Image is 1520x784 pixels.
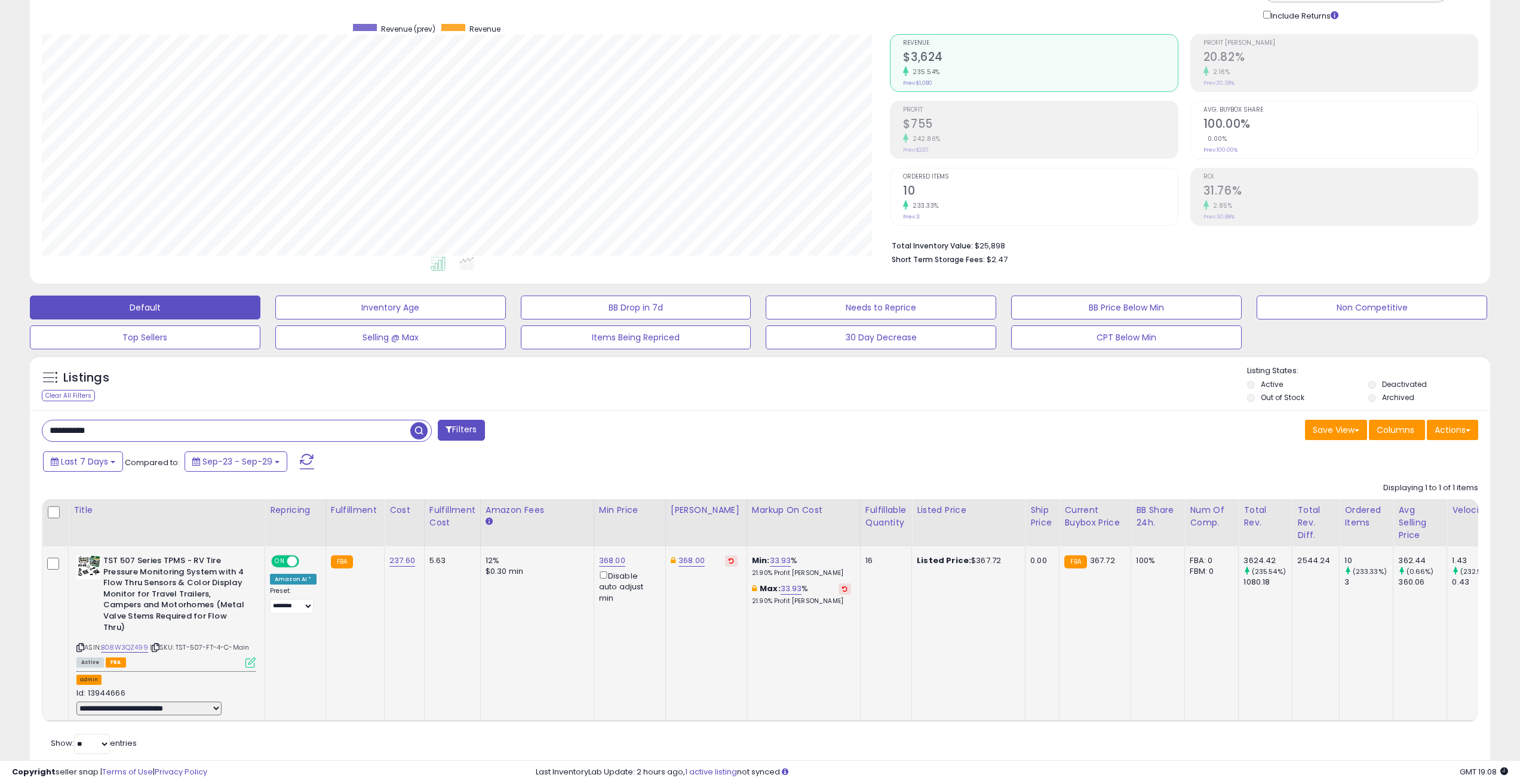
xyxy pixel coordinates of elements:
div: Preset: [270,587,317,614]
label: Deactivated [1382,379,1427,389]
a: 368.00 [678,555,705,567]
a: 1 active listing [685,766,737,777]
p: 21.90% Profit [PERSON_NAME] [752,597,851,605]
div: 3 [1344,577,1393,588]
span: Show: entries [51,737,137,749]
small: 2.85% [1209,201,1233,210]
b: Max: [760,583,781,594]
div: FBM: 0 [1190,566,1229,577]
div: Total Rev. Diff. [1297,504,1334,542]
button: Last 7 Days [43,451,123,472]
span: Revenue [903,40,1177,47]
h2: 31.76% [1203,184,1478,200]
button: Actions [1427,420,1478,440]
div: 10 [1344,555,1393,566]
small: (235.54%) [1252,567,1286,576]
button: Default [30,296,260,319]
span: 367.72 [1090,555,1115,566]
span: Sep-23 - Sep-29 [202,456,272,468]
a: 237.60 [389,555,415,567]
a: 33.93 [770,555,791,567]
div: [PERSON_NAME] [671,504,742,516]
small: Amazon Fees. [486,516,493,527]
small: (233.33%) [1353,567,1387,576]
label: Archived [1382,392,1414,402]
a: Terms of Use [102,766,153,777]
b: Short Term Storage Fees: [892,254,985,265]
li: $25,898 [892,238,1469,252]
div: 100% [1136,555,1175,566]
div: Displaying 1 to 1 of 1 items [1383,482,1478,494]
button: Inventory Age [275,296,506,319]
div: Velocity [1452,504,1496,516]
div: % [752,583,851,605]
span: ROI [1203,174,1478,180]
small: 0.00% [1203,134,1227,143]
div: % [752,555,851,577]
strong: Copyright [12,766,56,777]
button: admin [76,675,102,685]
button: CPT Below Min [1011,325,1242,349]
span: $2.47 [987,254,1008,265]
a: 33.93 [781,583,802,595]
span: Columns [1377,424,1414,436]
label: Out of Stock [1261,392,1304,402]
div: Disable auto adjust min [599,569,656,604]
div: 3624.42 [1243,555,1292,566]
span: FBA [106,657,126,668]
button: Needs to Reprice [766,296,996,319]
span: Revenue [469,24,500,34]
div: 16 [865,555,902,566]
span: ON [272,557,287,567]
small: 242.86% [908,134,941,143]
th: The percentage added to the cost of goods (COGS) that forms the calculator for Min & Max prices. [747,499,860,546]
div: Total Rev. [1243,504,1287,529]
img: 5118I8smyWL._SL40_.jpg [76,555,100,579]
div: Min Price [599,504,661,516]
b: Min: [752,555,770,566]
small: 2.16% [1209,67,1230,76]
div: 362.44 [1398,555,1447,566]
h2: 20.82% [1203,50,1478,66]
button: BB Drop in 7d [521,296,751,319]
div: Markup on Cost [752,504,855,516]
div: Current Buybox Price [1064,504,1126,529]
h5: Listings [63,370,109,386]
h2: 100.00% [1203,117,1478,133]
button: Save View [1305,420,1367,440]
small: (0.66%) [1407,567,1434,576]
div: ASIN: [76,555,256,666]
label: Active [1261,379,1283,389]
h2: $3,624 [903,50,1177,66]
span: Ordered Items [903,174,1177,180]
div: Amazon Fees [486,504,589,516]
span: Id: 13944666 [76,687,125,699]
b: TST 507 Series TPMS - RV Tire Pressure Monitoring System with 4 Flow Thru Sensors & Color Display... [103,555,248,636]
button: Columns [1369,420,1425,440]
div: Clear All Filters [42,390,95,401]
span: Last 7 Days [61,456,108,468]
div: 2544.24 [1297,555,1330,566]
div: Num of Comp. [1190,504,1233,529]
div: Fulfillable Quantity [865,504,907,529]
button: Selling @ Max [275,325,506,349]
button: Non Competitive [1257,296,1487,319]
small: 233.33% [908,201,939,210]
small: FBA [331,555,353,568]
small: (232.56%) [1460,567,1495,576]
button: BB Price Below Min [1011,296,1242,319]
button: Top Sellers [30,325,260,349]
div: Amazon AI * [270,574,317,585]
button: Items Being Repriced [521,325,751,349]
div: Ordered Items [1344,504,1388,529]
span: Profit [903,107,1177,113]
h2: $755 [903,117,1177,133]
div: 5.63 [429,555,471,566]
div: 0.00 [1030,555,1050,566]
a: B08W3QZ499 [101,642,148,653]
div: Title [73,504,260,516]
p: 21.90% Profit [PERSON_NAME] [752,569,851,577]
div: Repricing [270,504,321,516]
small: Prev: $1,080 [903,79,932,87]
b: Listed Price: [917,555,971,566]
